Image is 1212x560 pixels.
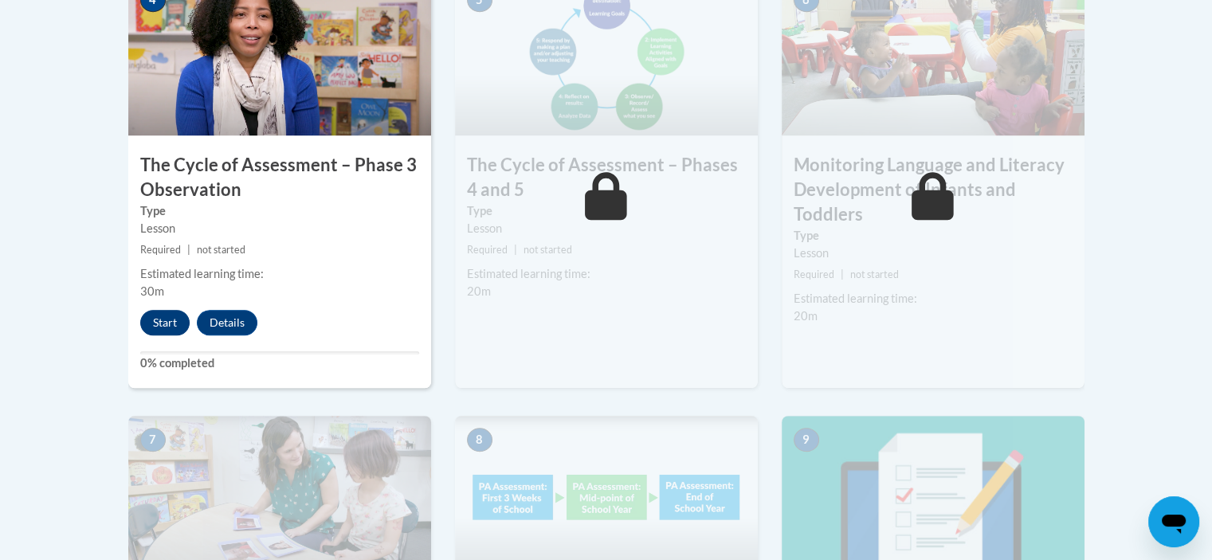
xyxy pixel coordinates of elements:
[794,245,1073,262] div: Lesson
[197,310,257,335] button: Details
[782,153,1085,226] h3: Monitoring Language and Literacy Development of Infants and Toddlers
[140,354,419,372] label: 0% completed
[128,153,431,202] h3: The Cycle of Assessment – Phase 3 Observation
[467,244,508,256] span: Required
[524,244,572,256] span: not started
[467,428,492,452] span: 8
[794,309,818,323] span: 20m
[140,310,190,335] button: Start
[841,268,844,280] span: |
[467,284,491,298] span: 20m
[514,244,517,256] span: |
[140,220,419,237] div: Lesson
[187,244,190,256] span: |
[140,284,164,298] span: 30m
[794,290,1073,307] div: Estimated learning time:
[1148,496,1199,547] iframe: Button to launch messaging window
[455,153,758,202] h3: The Cycle of Assessment – Phases 4 and 5
[140,202,419,220] label: Type
[467,202,746,220] label: Type
[467,265,746,283] div: Estimated learning time:
[794,268,834,280] span: Required
[140,428,166,452] span: 7
[794,428,819,452] span: 9
[467,220,746,237] div: Lesson
[140,244,181,256] span: Required
[140,265,419,283] div: Estimated learning time:
[197,244,245,256] span: not started
[850,268,899,280] span: not started
[794,227,1073,245] label: Type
